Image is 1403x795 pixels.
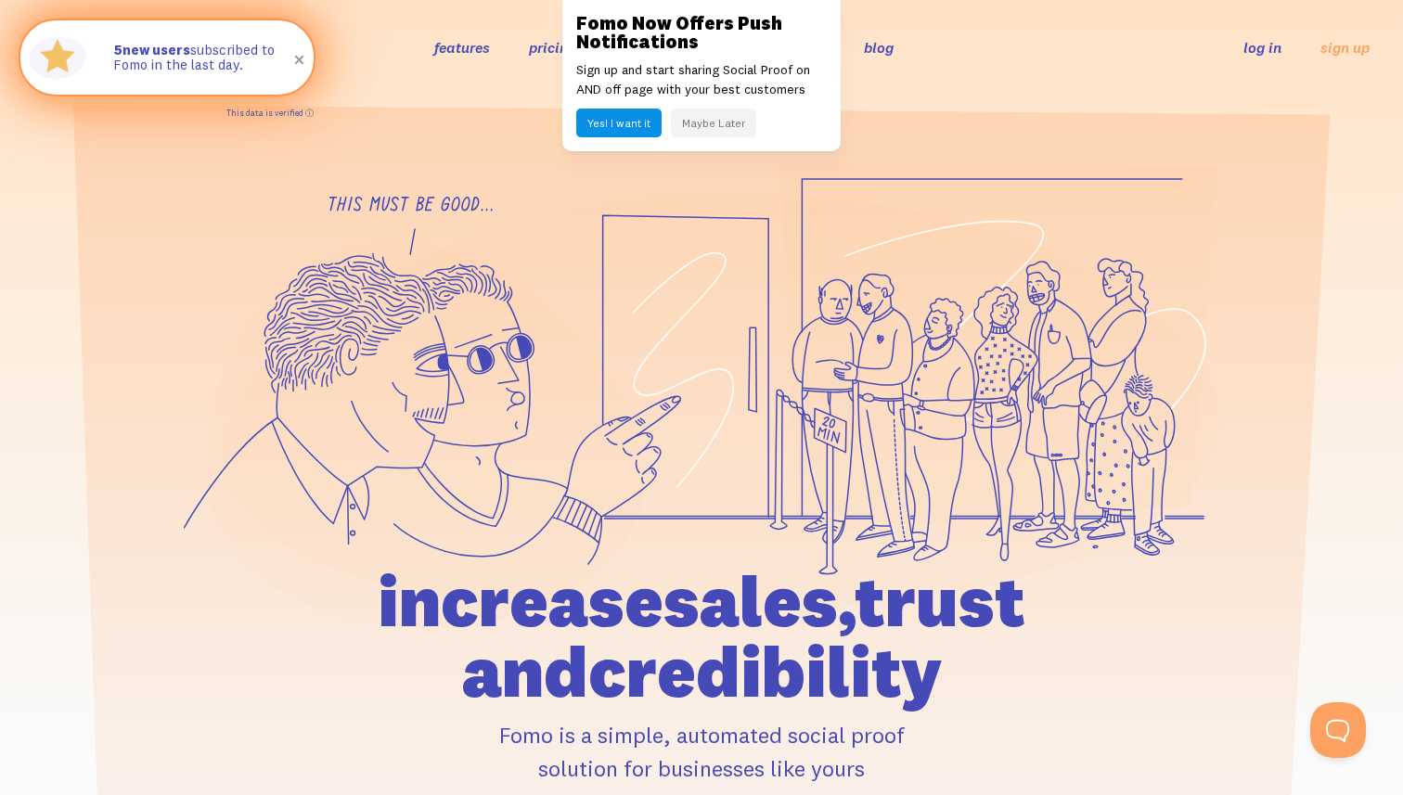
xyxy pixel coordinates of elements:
h1: increase sales, trust and credibility [272,566,1131,707]
a: sign up [1320,38,1370,58]
h3: Fomo Now Offers Push Notifications [576,14,827,51]
a: This data is verified ⓘ [226,108,314,118]
img: Fomo [24,24,91,91]
a: blog [864,38,894,57]
button: Maybe Later [671,109,756,137]
iframe: Help Scout Beacon - Open [1310,702,1366,758]
a: log in [1243,38,1281,57]
p: Sign up and start sharing Social Proof on AND off page with your best customers [576,60,827,99]
a: pricing [529,38,576,57]
p: subscribed to Fomo in the last day. [113,43,295,73]
button: Yes! I want it [576,109,662,137]
strong: new users [113,41,190,58]
p: Fomo is a simple, automated social proof solution for businesses like yours [272,718,1131,785]
span: 5 [113,43,122,58]
a: features [434,38,490,57]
